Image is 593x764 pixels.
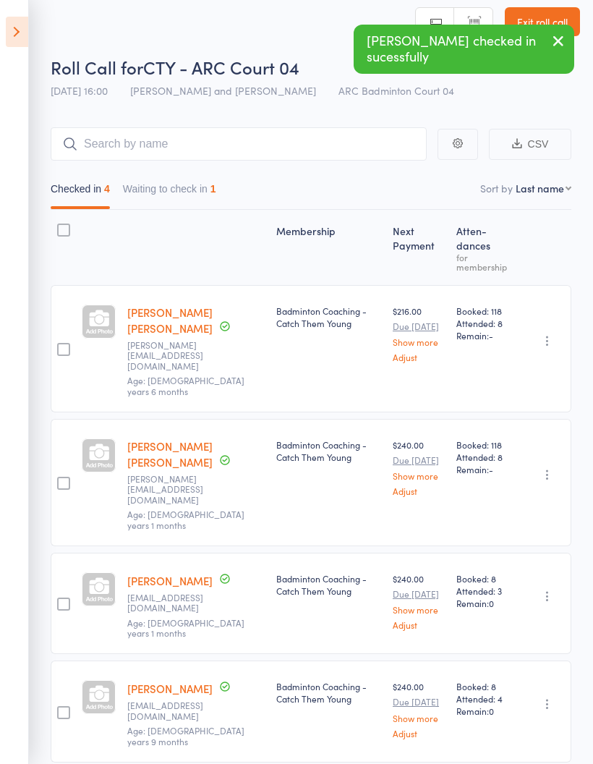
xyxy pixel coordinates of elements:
[505,7,580,36] a: Exit roll call
[127,616,244,639] span: Age: [DEMOGRAPHIC_DATA] years 1 months
[393,713,445,723] a: Show more
[276,305,381,329] div: Badminton Coaching - Catch Them Young
[516,181,564,195] div: Last name
[51,55,143,79] span: Roll Call for
[127,508,244,530] span: Age: [DEMOGRAPHIC_DATA] years 1 months
[127,474,221,505] small: srini.gai3@gmail.com
[456,317,513,329] span: Attended: 8
[393,572,445,629] div: $240.00
[456,572,513,585] span: Booked: 8
[393,352,445,362] a: Adjust
[127,593,221,614] small: tokathir.fromu@gmail.com
[393,680,445,737] div: $240.00
[393,471,445,480] a: Show more
[489,329,493,341] span: -
[393,455,445,465] small: Due [DATE]
[489,463,493,475] span: -
[489,705,494,717] span: 0
[456,597,513,609] span: Remain:
[51,176,110,209] button: Checked in4
[127,305,213,336] a: [PERSON_NAME] [PERSON_NAME]
[127,374,244,396] span: Age: [DEMOGRAPHIC_DATA] years 6 months
[393,605,445,614] a: Show more
[127,681,213,696] a: [PERSON_NAME]
[387,216,451,279] div: Next Payment
[130,83,316,98] span: [PERSON_NAME] and [PERSON_NAME]
[393,337,445,347] a: Show more
[127,340,221,371] small: srini.gai3@gmail.com
[51,83,108,98] span: [DATE] 16:00
[393,305,445,362] div: $216.00
[456,252,513,271] div: for membership
[489,597,494,609] span: 0
[127,438,213,470] a: [PERSON_NAME] [PERSON_NAME]
[127,573,213,588] a: [PERSON_NAME]
[354,25,574,74] div: [PERSON_NAME] checked in sucessfully
[456,692,513,705] span: Attended: 4
[143,55,299,79] span: CTY - ARC Court 04
[489,129,571,160] button: CSV
[127,724,244,747] span: Age: [DEMOGRAPHIC_DATA] years 9 months
[393,697,445,707] small: Due [DATE]
[270,216,387,279] div: Membership
[51,127,427,161] input: Search by name
[393,589,445,599] small: Due [DATE]
[276,438,381,463] div: Badminton Coaching - Catch Them Young
[393,438,445,496] div: $240.00
[393,729,445,738] a: Adjust
[456,438,513,451] span: Booked: 118
[456,585,513,597] span: Attended: 3
[456,463,513,475] span: Remain:
[456,305,513,317] span: Booked: 118
[104,183,110,195] div: 4
[456,705,513,717] span: Remain:
[123,176,216,209] button: Waiting to check in1
[393,486,445,496] a: Adjust
[456,680,513,692] span: Booked: 8
[451,216,519,279] div: Atten­dances
[393,321,445,331] small: Due [DATE]
[338,83,454,98] span: ARC Badminton Court 04
[276,572,381,597] div: Badminton Coaching - Catch Them Young
[276,680,381,705] div: Badminton Coaching - Catch Them Young
[456,451,513,463] span: Attended: 8
[393,620,445,629] a: Adjust
[210,183,216,195] div: 1
[456,329,513,341] span: Remain:
[127,700,221,721] small: Venkat18@hotmail.co.uk
[480,181,513,195] label: Sort by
